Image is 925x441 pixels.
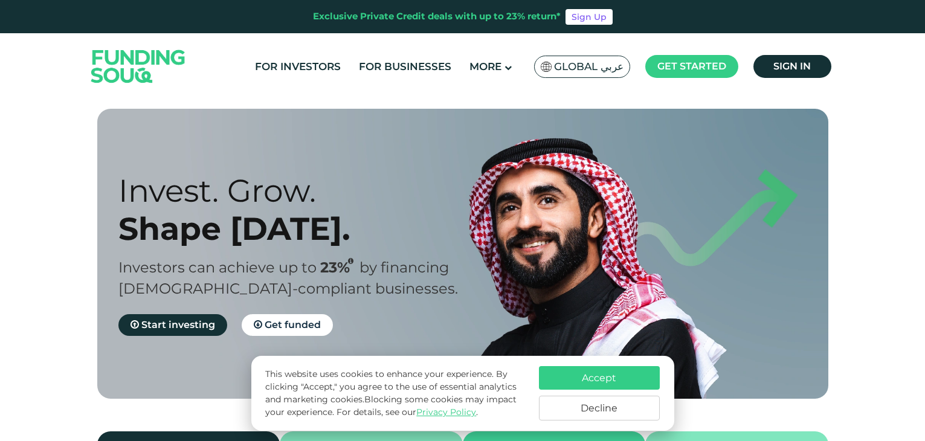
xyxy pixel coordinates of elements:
[265,394,517,417] span: Blocking some cookies may impact your experience.
[320,259,359,276] span: 23%
[566,9,613,25] a: Sign Up
[242,314,333,336] a: Get funded
[118,210,484,248] div: Shape [DATE].
[416,407,476,417] a: Privacy Policy
[541,62,552,72] img: SA Flag
[265,319,321,330] span: Get funded
[539,366,660,390] button: Accept
[554,60,624,74] span: Global عربي
[118,314,227,336] a: Start investing
[141,319,215,330] span: Start investing
[252,57,344,77] a: For Investors
[539,396,660,420] button: Decline
[348,258,353,265] i: 23% IRR (expected) ~ 15% Net yield (expected)
[773,60,811,72] span: Sign in
[265,368,526,419] p: This website uses cookies to enhance your experience. By clicking "Accept," you agree to the use ...
[79,36,198,97] img: Logo
[657,60,726,72] span: Get started
[313,10,561,24] div: Exclusive Private Credit deals with up to 23% return*
[356,57,454,77] a: For Businesses
[469,60,501,72] span: More
[118,259,317,276] span: Investors can achieve up to
[337,407,478,417] span: For details, see our .
[118,172,484,210] div: Invest. Grow.
[753,55,831,78] a: Sign in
